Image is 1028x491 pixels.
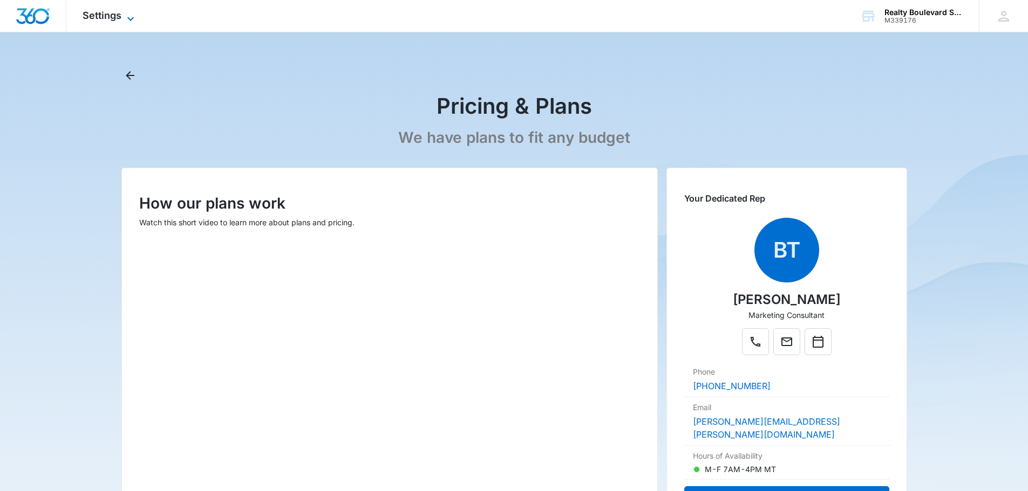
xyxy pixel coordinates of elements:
div: account name [884,8,963,17]
dt: Email [693,402,880,413]
button: Calendar [805,328,832,355]
h1: Pricing & Plans [437,93,592,120]
p: Marketing Consultant [748,309,825,321]
button: Back [121,67,139,84]
div: Email[PERSON_NAME][EMAIL_ADDRESS][PERSON_NAME][DOMAIN_NAME] [684,397,889,446]
div: Hours of AvailabilityM-F 7AM-4PM MT [684,446,889,480]
a: [PHONE_NUMBER] [693,381,771,391]
span: BT [754,218,819,282]
p: M-F 7AM-4PM MT [705,464,776,475]
p: We have plans to fit any budget [398,128,630,147]
p: [PERSON_NAME] [733,290,841,309]
dt: Phone [693,366,880,377]
dt: Hours of Availability [693,450,880,461]
div: account id [884,17,963,24]
p: Watch this short video to learn more about plans and pricing. [139,217,641,228]
button: Mail [773,328,800,355]
p: Your Dedicated Rep [684,192,889,205]
a: [PERSON_NAME][EMAIL_ADDRESS][PERSON_NAME][DOMAIN_NAME] [693,416,840,440]
button: Phone [742,328,769,355]
span: Settings [83,10,121,21]
p: How our plans work [139,192,641,215]
div: Phone[PHONE_NUMBER] [684,362,889,397]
